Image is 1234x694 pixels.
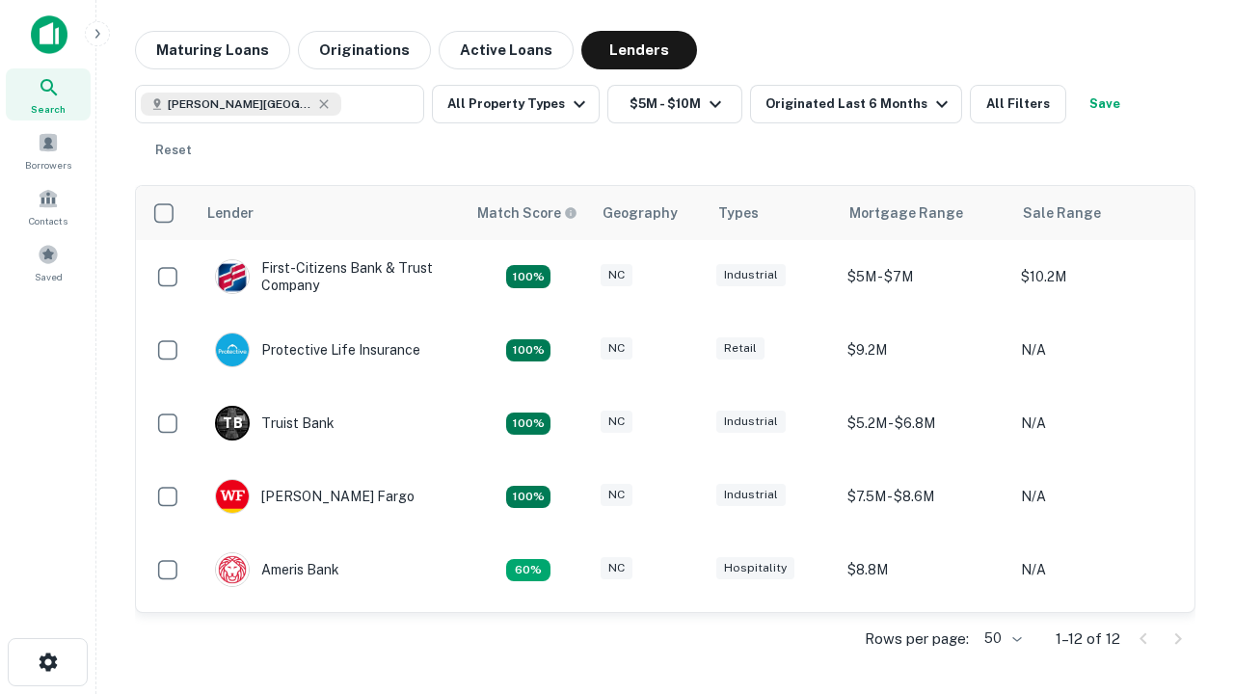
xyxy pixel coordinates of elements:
[838,186,1011,240] th: Mortgage Range
[601,557,632,579] div: NC
[25,157,71,173] span: Borrowers
[215,406,335,440] div: Truist Bank
[1011,606,1185,680] td: N/A
[35,269,63,284] span: Saved
[707,186,838,240] th: Types
[1011,240,1185,313] td: $10.2M
[477,202,577,224] div: Capitalize uses an advanced AI algorithm to match your search with the best lender. The match sco...
[601,264,632,286] div: NC
[477,202,574,224] h6: Match Score
[216,260,249,293] img: picture
[216,334,249,366] img: picture
[216,480,249,513] img: picture
[506,559,550,582] div: Matching Properties: 1, hasApolloMatch: undefined
[506,339,550,362] div: Matching Properties: 2, hasApolloMatch: undefined
[6,236,91,288] a: Saved
[215,552,339,587] div: Ameris Bank
[607,85,742,123] button: $5M - $10M
[1011,186,1185,240] th: Sale Range
[716,557,794,579] div: Hospitality
[601,411,632,433] div: NC
[977,625,1025,653] div: 50
[716,411,786,433] div: Industrial
[603,201,678,225] div: Geography
[849,201,963,225] div: Mortgage Range
[6,68,91,120] a: Search
[1056,627,1120,651] p: 1–12 of 12
[1023,201,1101,225] div: Sale Range
[466,186,591,240] th: Capitalize uses an advanced AI algorithm to match your search with the best lender. The match sco...
[1011,313,1185,387] td: N/A
[765,93,953,116] div: Originated Last 6 Months
[298,31,431,69] button: Originations
[196,186,466,240] th: Lender
[581,31,697,69] button: Lenders
[970,85,1066,123] button: All Filters
[716,264,786,286] div: Industrial
[1011,460,1185,533] td: N/A
[168,95,312,113] span: [PERSON_NAME][GEOGRAPHIC_DATA], [GEOGRAPHIC_DATA]
[439,31,574,69] button: Active Loans
[838,240,1011,313] td: $5M - $7M
[1011,387,1185,460] td: N/A
[135,31,290,69] button: Maturing Loans
[838,460,1011,533] td: $7.5M - $8.6M
[1011,533,1185,606] td: N/A
[216,553,249,586] img: picture
[31,101,66,117] span: Search
[223,414,242,434] p: T B
[718,201,759,225] div: Types
[215,259,446,294] div: First-citizens Bank & Trust Company
[207,201,254,225] div: Lender
[506,486,550,509] div: Matching Properties: 2, hasApolloMatch: undefined
[838,313,1011,387] td: $9.2M
[750,85,962,123] button: Originated Last 6 Months
[1138,540,1234,632] iframe: Chat Widget
[601,484,632,506] div: NC
[838,606,1011,680] td: $9.2M
[6,180,91,232] a: Contacts
[143,131,204,170] button: Reset
[215,479,415,514] div: [PERSON_NAME] Fargo
[716,484,786,506] div: Industrial
[865,627,969,651] p: Rows per page:
[838,387,1011,460] td: $5.2M - $6.8M
[215,333,420,367] div: Protective Life Insurance
[506,413,550,436] div: Matching Properties: 3, hasApolloMatch: undefined
[591,186,707,240] th: Geography
[432,85,600,123] button: All Property Types
[838,533,1011,606] td: $8.8M
[1074,85,1136,123] button: Save your search to get updates of matches that match your search criteria.
[31,15,67,54] img: capitalize-icon.png
[716,337,765,360] div: Retail
[601,337,632,360] div: NC
[29,213,67,228] span: Contacts
[6,124,91,176] a: Borrowers
[506,265,550,288] div: Matching Properties: 2, hasApolloMatch: undefined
